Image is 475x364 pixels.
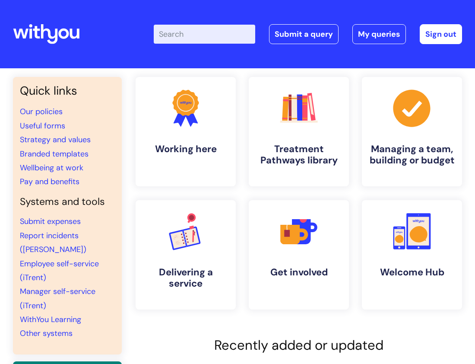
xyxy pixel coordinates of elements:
a: Report incidents ([PERSON_NAME]) [20,230,86,255]
a: Working here [136,77,236,186]
h4: Working here [142,144,229,155]
a: Other systems [20,328,73,338]
a: Sign out [420,24,462,44]
div: | - [154,24,462,44]
a: Pay and benefits [20,176,79,187]
a: Welcome Hub [362,200,462,310]
h4: Systems and tools [20,196,115,208]
a: Useful forms [20,121,65,131]
h2: Recently added or updated [136,337,462,353]
a: Submit a query [269,24,339,44]
a: Treatment Pathways library [249,77,349,186]
a: WithYou Learning [20,314,81,325]
a: Manager self-service (iTrent) [20,286,95,310]
a: Strategy and values [20,134,91,145]
a: Submit expenses [20,216,81,227]
h3: Quick links [20,84,115,98]
input: Search [154,25,255,44]
h4: Managing a team, building or budget [369,144,455,166]
a: My queries [352,24,406,44]
a: Employee self-service (iTrent) [20,259,99,283]
a: Managing a team, building or budget [362,77,462,186]
h4: Treatment Pathways library [256,144,342,166]
a: Delivering a service [136,200,236,310]
a: Wellbeing at work [20,163,83,173]
h4: Welcome Hub [369,267,455,278]
h4: Delivering a service [142,267,229,290]
a: Branded templates [20,149,89,159]
a: Our policies [20,106,63,117]
a: Get involved [249,200,349,310]
h4: Get involved [256,267,342,278]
